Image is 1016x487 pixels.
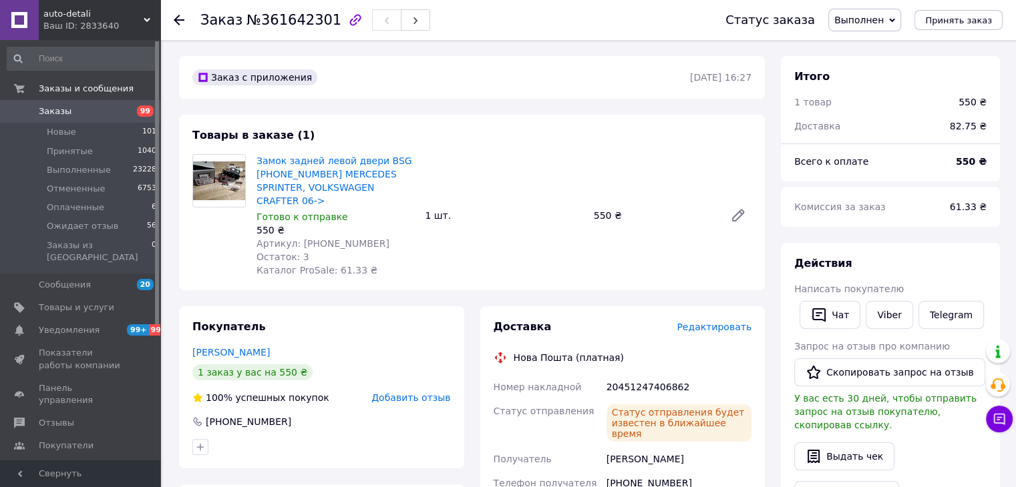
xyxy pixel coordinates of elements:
[257,265,377,276] span: Каталог ProSale: 61.33 ₴
[494,320,552,333] span: Доставка
[834,15,884,25] span: Выполнен
[959,95,987,109] div: 550 ₴
[47,239,152,264] span: Заказы из [GEOGRAPHIC_DATA]
[147,220,156,232] span: 56
[138,183,156,195] span: 6753
[257,223,414,237] div: 550 ₴
[47,220,118,232] span: Ожидает отзыв
[39,324,100,336] span: Уведомления
[494,454,552,464] span: Получатель
[604,375,754,399] div: 20451247406862
[794,257,852,270] span: Действия
[800,301,860,329] button: Чат
[950,201,987,212] span: 61.33 ₴
[371,392,450,403] span: Добавить отзыв
[942,111,995,141] div: 82.75 ₴
[794,341,950,352] span: Запрос на отзыв про компанию
[39,105,71,117] span: Заказы
[794,97,832,107] span: 1 товар
[510,351,627,364] div: Нова Пошта (платная)
[257,211,348,222] span: Готово к отправке
[47,164,111,176] span: Выполненные
[152,201,156,213] span: 6
[174,13,184,27] div: Вернуться назад
[133,164,156,176] span: 23228
[152,239,156,264] span: 0
[604,447,754,471] div: [PERSON_NAME]
[142,126,156,138] span: 101
[192,129,315,141] span: Товары в заказе (1)
[43,8,144,20] span: auto-detali
[47,201,104,213] span: Оплаченные
[192,347,270,358] a: [PERSON_NAME]
[39,302,114,314] span: Товары и услуги
[956,156,987,167] b: 550 ₴
[39,347,124,371] span: Показатели работы компании
[914,10,1003,30] button: Принять заказ
[794,393,977,430] span: У вас есть 30 дней, чтобы отправить запрос на отзыв покупателю, скопировав ссылку.
[794,442,894,470] button: Выдать чек
[193,161,245,200] img: Замок задней левой двери BSG 60-975-031 MERCEDES SPRINTER, VOLKSWAGEN CRAFTER 06->
[39,279,91,291] span: Сообщения
[138,145,156,157] span: 1040
[257,252,309,262] span: Остаток: 3
[127,324,149,336] span: 99+
[192,320,265,333] span: Покупатель
[246,12,341,28] span: №361642301
[204,415,293,428] div: [PHONE_NUMBER]
[866,301,912,329] a: Viber
[794,121,840,131] span: Доставка
[794,358,985,386] button: Скопировать запрос на отзыв
[794,284,904,294] span: Написать покупателю
[257,155,412,206] a: Замок задней левой двери BSG [PHONE_NUMBER] MERCEDES SPRINTER, VOLKSWAGEN CRAFTER 06->
[39,417,74,429] span: Отзывы
[925,15,992,25] span: Принять заказ
[588,206,719,225] div: 550 ₴
[206,392,232,403] span: 100%
[794,70,830,83] span: Итого
[43,20,160,32] div: Ваш ID: 2833640
[725,13,815,27] div: Статус заказа
[192,391,329,404] div: успешных покупок
[794,156,868,167] span: Всего к оплате
[137,279,154,290] span: 20
[192,69,317,85] div: Заказ с приложения
[47,126,76,138] span: Новые
[794,201,886,212] span: Комиссия за заказ
[7,47,158,71] input: Поиск
[200,12,242,28] span: Заказ
[149,324,171,336] span: 99+
[494,382,582,392] span: Номер накладной
[725,202,751,229] a: Редактировать
[192,364,313,380] div: 1 заказ у вас на 550 ₴
[137,105,154,117] span: 99
[39,440,94,452] span: Покупатели
[419,206,588,225] div: 1 шт.
[986,406,1013,432] button: Чат с покупателем
[47,145,93,157] span: Принятые
[607,404,751,442] div: Статус отправления будет известен в ближайшее время
[918,301,984,329] a: Telegram
[47,183,105,195] span: Отмененные
[494,406,595,416] span: Статус отправления
[257,238,389,249] span: Артикул: [PHONE_NUMBER]
[39,83,134,95] span: Заказы и сообщения
[690,72,751,83] time: [DATE] 16:27
[39,382,124,406] span: Панель управления
[677,322,751,332] span: Редактировать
